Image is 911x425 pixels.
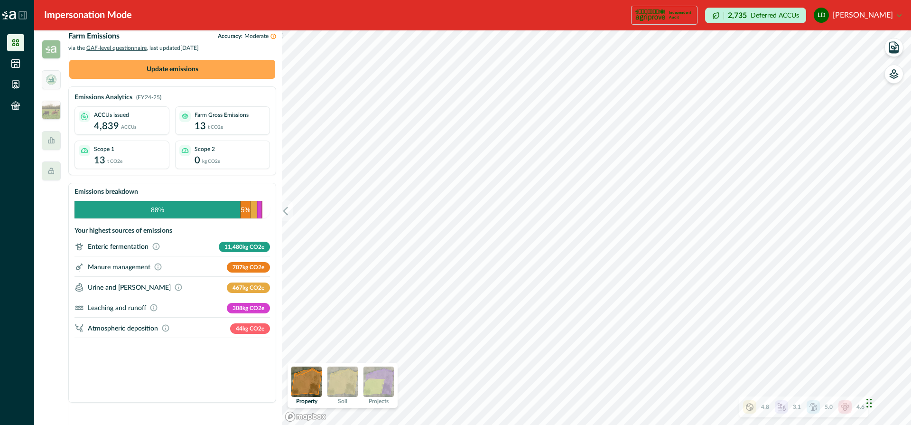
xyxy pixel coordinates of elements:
a: Mapbox logo [285,411,326,422]
img: certification logo [635,8,665,23]
p: ACCUs [121,122,136,131]
p: Farm Gross Emissions [195,111,249,119]
p: Atmospheric deposition [88,324,158,332]
p: kg CO2e [202,156,220,165]
img: Logo [2,11,16,19]
p: Urine and [PERSON_NAME] [88,283,171,291]
p: ACCUs issued [94,111,129,119]
p: 308 kg CO2e [227,303,270,313]
p: 4.8 [761,403,769,411]
p: 44 kg CO2e [230,323,270,334]
p: 467 kg CO2e [227,283,270,293]
p: 3.1 [793,403,801,411]
p: Soil [338,398,347,404]
p: Your highest sources of emissions [74,226,172,236]
div: Impersonation Mode [44,8,132,22]
img: projects preview [363,367,394,397]
p: t CO2e [107,156,122,165]
p: 13 [94,153,105,168]
button: leonie doran[PERSON_NAME] [814,4,902,27]
p: 11,480 kg CO2e [219,242,270,252]
p: t CO2e [208,122,223,131]
p: Emissions breakdown [74,187,138,197]
p: Leaching and runoff [88,304,146,312]
p: Farm Emissions [68,30,120,42]
img: property preview [291,367,322,397]
svg: Emissions Breakdown [74,201,262,218]
p: 5.0 [825,403,833,411]
img: soil preview [327,367,358,397]
svg: ; [74,303,84,312]
p: (FY24-25) [136,93,161,102]
img: insight_carbon-39e2b7a3.png [42,40,61,59]
p: 2,735 [728,12,747,19]
p: 707 kg CO2e [227,262,270,273]
p: Enteric fermentation [88,243,149,250]
p: 0 [195,153,200,168]
img: deforestation_free_beef.webp [45,74,57,86]
span: Moderate [244,33,270,39]
p: Independent Audit [669,10,693,20]
img: insight_readygraze-175b0a17.jpg [42,101,61,120]
p: 13 [195,119,206,133]
p: via the , last updated [DATE] [68,44,276,54]
p: Emissions Analytics [74,93,132,103]
div: Drag [866,389,872,417]
p: Scope 1 [94,145,114,153]
p: Manure management [88,263,150,271]
p: 4,839 [94,119,119,133]
p: Deferred ACCUs [751,12,799,19]
p: 4.6 [856,403,865,411]
p: Projects [369,398,389,404]
button: Update emissions [69,60,275,79]
canvas: Map [282,30,911,425]
span: Accuracy: [218,33,244,39]
p: Property [296,398,317,404]
span: GAF-level questionnaire [86,45,147,51]
iframe: Chat Widget [864,379,911,425]
p: Scope 2 [195,145,215,153]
